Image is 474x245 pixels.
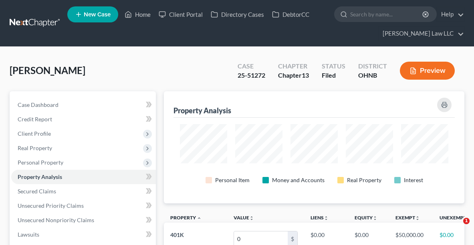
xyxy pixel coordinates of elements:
span: Secured Claims [18,188,56,195]
span: 1 [463,218,470,224]
a: Valueunfold_more [234,215,254,221]
span: [PERSON_NAME] [10,64,85,76]
div: Case [238,62,265,71]
a: Unsecured Nonpriority Claims [11,213,156,227]
i: expand_less [197,216,202,221]
i: unfold_more [415,216,420,221]
span: Personal Property [18,159,63,166]
div: OHNB [358,71,387,80]
div: Status [322,62,345,71]
a: Help [437,7,464,22]
span: Real Property [18,145,52,151]
a: Directory Cases [207,7,268,22]
div: Interest [404,176,423,184]
a: Property Analysis [11,170,156,184]
div: Property Analysis [173,106,231,115]
span: Unsecured Nonpriority Claims [18,217,94,223]
a: [PERSON_NAME] Law LLC [379,26,464,41]
i: unfold_more [324,216,329,221]
a: Lawsuits [11,227,156,242]
span: New Case [84,12,111,18]
span: 401K [170,231,184,238]
span: Credit Report [18,116,52,122]
div: Personal Item [215,176,250,184]
div: Chapter [278,62,309,71]
div: Filed [322,71,345,80]
div: Real Property [347,176,381,184]
div: 25-51272 [238,71,265,80]
a: DebtorCC [268,7,313,22]
span: Client Profile [18,130,51,137]
a: Unsecured Priority Claims [11,199,156,213]
button: Preview [400,62,455,80]
i: unfold_more [249,216,254,221]
span: 13 [302,71,309,79]
span: Property Analysis [18,173,62,180]
input: Search by name... [350,7,424,22]
a: Liensunfold_more [311,215,329,221]
div: Money and Accounts [272,176,325,184]
iframe: Intercom live chat [447,218,466,237]
a: Case Dashboard [11,98,156,112]
a: Exemptunfold_more [395,215,420,221]
a: Unexemptunfold_more [440,215,471,221]
a: Home [121,7,155,22]
div: Chapter [278,71,309,80]
a: Credit Report [11,112,156,127]
a: Equityunfold_more [355,215,377,221]
i: unfold_more [373,216,377,221]
span: Unsecured Priority Claims [18,202,84,209]
a: Client Portal [155,7,207,22]
span: Case Dashboard [18,101,58,108]
div: District [358,62,387,71]
a: Secured Claims [11,184,156,199]
a: Property expand_less [170,215,202,221]
span: Lawsuits [18,231,39,238]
